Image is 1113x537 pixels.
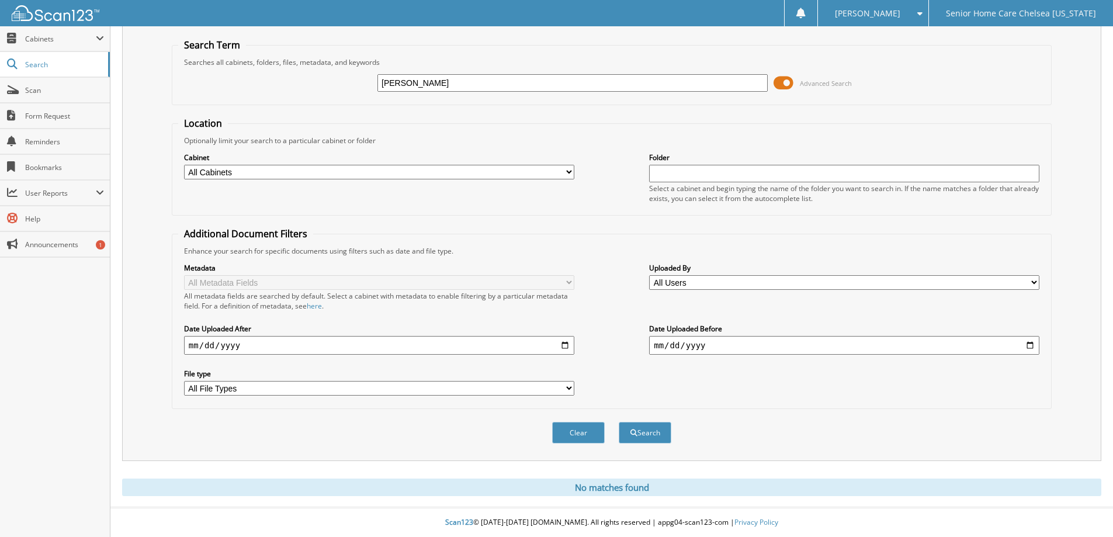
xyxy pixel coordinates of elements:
div: Enhance your search for specific documents using filters such as date and file type. [178,246,1045,256]
button: Search [619,422,671,444]
legend: Additional Document Filters [178,227,313,240]
span: Bookmarks [25,162,104,172]
label: Folder [649,153,1039,162]
span: Scan [25,85,104,95]
div: Searches all cabinets, folders, files, metadata, and keywords [178,57,1045,67]
label: Date Uploaded After [184,324,574,334]
label: Date Uploaded Before [649,324,1039,334]
span: Form Request [25,111,104,121]
div: © [DATE]-[DATE] [DOMAIN_NAME]. All rights reserved | appg04-scan123-com | [110,508,1113,537]
label: Metadata [184,263,574,273]
input: end [649,336,1039,355]
div: No matches found [122,479,1101,496]
div: Select a cabinet and begin typing the name of the folder you want to search in. If the name match... [649,183,1039,203]
label: Cabinet [184,153,574,162]
button: Clear [552,422,605,444]
span: Cabinets [25,34,96,44]
div: 1 [96,240,105,250]
legend: Location [178,117,228,130]
a: here [307,301,322,311]
span: Search [25,60,102,70]
span: User Reports [25,188,96,198]
span: Help [25,214,104,224]
span: Reminders [25,137,104,147]
span: [PERSON_NAME] [835,10,900,17]
label: Uploaded By [649,263,1039,273]
div: All metadata fields are searched by default. Select a cabinet with metadata to enable filtering b... [184,291,574,311]
span: Senior Home Care Chelsea [US_STATE] [946,10,1096,17]
input: start [184,336,574,355]
span: Advanced Search [800,79,852,88]
label: File type [184,369,574,379]
div: Optionally limit your search to a particular cabinet or folder [178,136,1045,145]
span: Announcements [25,240,104,250]
span: Scan123 [445,517,473,527]
img: scan123-logo-white.svg [12,5,99,21]
legend: Search Term [178,39,246,51]
a: Privacy Policy [734,517,778,527]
